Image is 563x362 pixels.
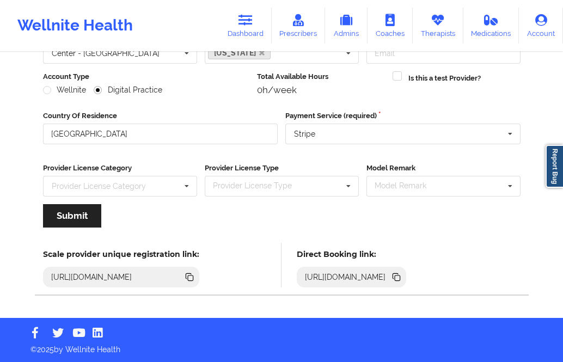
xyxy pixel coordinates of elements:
input: Email [366,43,521,64]
a: [US_STATE] [208,46,271,59]
div: [URL][DOMAIN_NAME] [301,272,390,283]
a: Prescribers [272,8,326,44]
label: Is this a test Provider? [408,73,481,84]
div: Provider License Type [210,180,308,192]
p: © 2025 by Wellnite Health [23,336,540,355]
a: Therapists [413,8,463,44]
div: [URL][DOMAIN_NAME] [47,272,137,283]
a: Admins [325,8,368,44]
button: Submit [43,204,101,228]
label: Payment Service (required) [285,111,521,121]
div: Stripe [294,130,315,138]
a: Account [519,8,563,44]
div: Center - [GEOGRAPHIC_DATA] [52,50,160,57]
a: Coaches [368,8,413,44]
label: Provider License Category [43,163,197,174]
div: 0h/week [257,84,385,95]
h5: Direct Booking link: [297,249,406,259]
label: Account Type [43,71,249,82]
label: Country Of Residence [43,111,278,121]
div: Model Remark [372,180,442,192]
a: Report Bug [546,145,563,188]
label: Provider License Type [205,163,359,174]
h5: Scale provider unique registration link: [43,249,199,259]
a: Dashboard [219,8,272,44]
a: Medications [463,8,519,44]
div: Provider License Category [52,182,146,190]
label: Total Available Hours [257,71,385,82]
label: Wellnite [43,85,87,95]
label: Model Remark [366,163,521,174]
label: Digital Practice [94,85,162,95]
